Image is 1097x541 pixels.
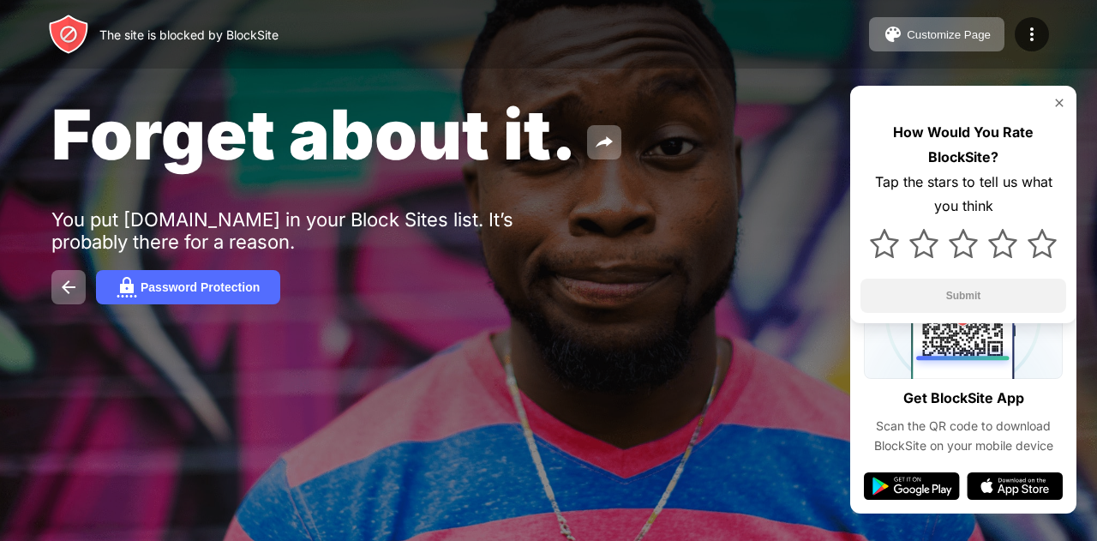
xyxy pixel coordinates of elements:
[141,280,260,294] div: Password Protection
[949,229,978,258] img: star.svg
[883,24,903,45] img: pallet.svg
[1028,229,1057,258] img: star.svg
[864,417,1063,455] div: Scan the QR code to download BlockSite on your mobile device
[860,120,1066,170] div: How Would You Rate BlockSite?
[48,14,89,55] img: header-logo.svg
[51,93,577,176] span: Forget about it.
[988,229,1017,258] img: star.svg
[58,277,79,298] img: back.svg
[51,208,581,253] div: You put [DOMAIN_NAME] in your Block Sites list. It’s probably there for a reason.
[870,229,899,258] img: star.svg
[99,27,279,42] div: The site is blocked by BlockSite
[96,270,280,304] button: Password Protection
[903,386,1024,411] div: Get BlockSite App
[860,170,1066,219] div: Tap the stars to tell us what you think
[909,229,938,258] img: star.svg
[869,17,1004,51] button: Customize Page
[967,472,1063,500] img: app-store.svg
[117,277,137,298] img: password.svg
[594,132,614,153] img: share.svg
[1052,96,1066,110] img: rate-us-close.svg
[907,28,991,41] div: Customize Page
[864,472,960,500] img: google-play.svg
[860,279,1066,313] button: Submit
[1022,24,1042,45] img: menu-icon.svg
